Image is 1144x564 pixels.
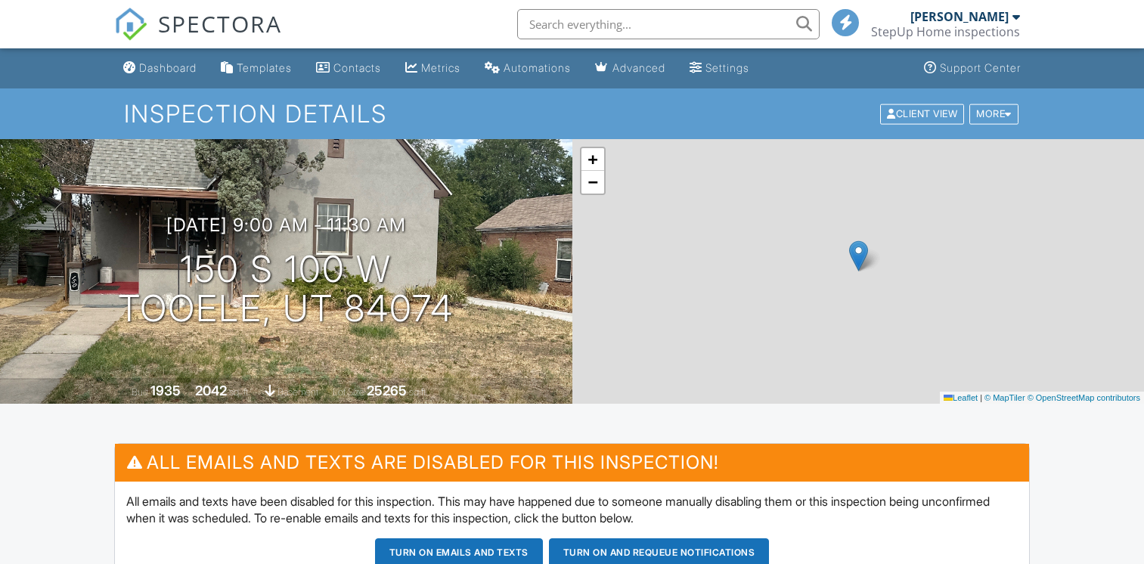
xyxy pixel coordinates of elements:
[517,9,820,39] input: Search everything...
[132,386,148,398] span: Built
[581,171,604,194] a: Zoom out
[195,383,227,398] div: 2042
[612,61,665,74] div: Advanced
[871,24,1020,39] div: StepUp Home inspections
[969,104,1018,124] div: More
[588,172,597,191] span: −
[139,61,197,74] div: Dashboard
[588,150,597,169] span: +
[910,9,1009,24] div: [PERSON_NAME]
[124,101,1020,127] h1: Inspection Details
[581,148,604,171] a: Zoom in
[229,386,250,398] span: sq. ft.
[421,61,460,74] div: Metrics
[118,249,454,330] h1: 150 S 100 W Tooele, UT 84074
[479,54,577,82] a: Automations (Basic)
[277,386,318,398] span: basement
[114,8,147,41] img: The Best Home Inspection Software - Spectora
[705,61,749,74] div: Settings
[944,393,978,402] a: Leaflet
[166,215,406,235] h3: [DATE] 9:00 am - 11:30 am
[409,386,428,398] span: sq.ft.
[940,61,1021,74] div: Support Center
[367,383,407,398] div: 25265
[984,393,1025,402] a: © MapTiler
[589,54,671,82] a: Advanced
[115,444,1028,481] h3: All emails and texts are disabled for this inspection!
[215,54,298,82] a: Templates
[126,493,1017,527] p: All emails and texts have been disabled for this inspection. This may have happened due to someon...
[333,61,381,74] div: Contacts
[918,54,1027,82] a: Support Center
[980,393,982,402] span: |
[504,61,571,74] div: Automations
[114,20,282,52] a: SPECTORA
[879,107,968,119] a: Client View
[849,240,868,271] img: Marker
[684,54,755,82] a: Settings
[158,8,282,39] span: SPECTORA
[117,54,203,82] a: Dashboard
[150,383,181,398] div: 1935
[399,54,467,82] a: Metrics
[333,386,364,398] span: Lot Size
[880,104,964,124] div: Client View
[310,54,387,82] a: Contacts
[237,61,292,74] div: Templates
[1028,393,1140,402] a: © OpenStreetMap contributors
